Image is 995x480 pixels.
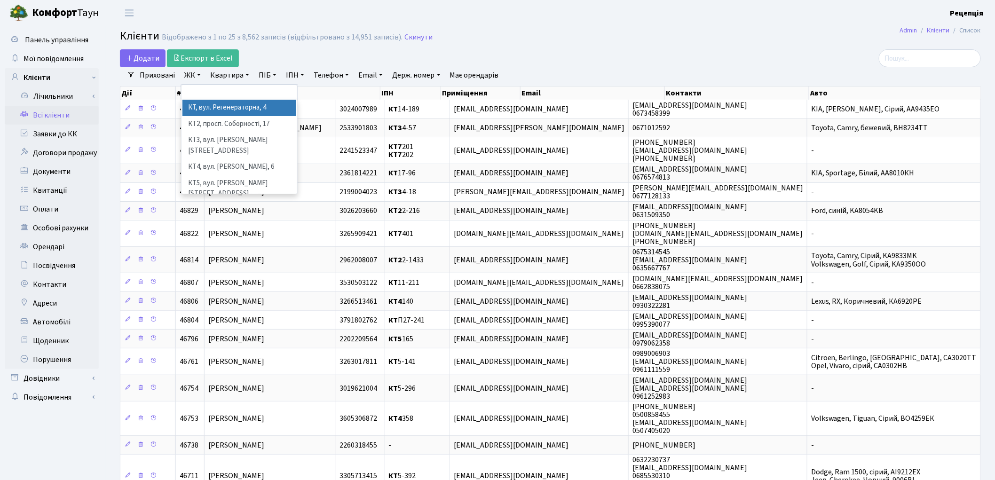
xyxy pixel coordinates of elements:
button: Переключити навігацію [118,5,141,21]
span: 2260318455 [340,440,378,450]
a: Адреси [5,294,99,313]
span: 3026203660 [340,206,378,216]
a: Має орендарів [446,67,503,83]
span: 2199004023 [340,187,378,197]
a: Рецепція [950,8,984,19]
span: [PERSON_NAME] [208,206,264,216]
a: Посвідчення [5,256,99,275]
span: 46738 [180,440,198,450]
a: Орендарі [5,237,99,256]
span: Таун [32,5,99,21]
b: КТ [389,356,398,367]
span: 0671012592 [632,123,670,133]
a: Довідники [5,369,99,388]
a: Документи [5,162,99,181]
span: Панель управління [25,35,88,45]
b: КТ4 [389,296,403,307]
b: КТ [389,168,398,179]
span: Toyota, Camry, Сірий, KA9833MK Volkswagen, Golf, Сірий, KA9350OO [811,251,926,269]
span: [PERSON_NAME] [208,228,264,239]
a: Автомобілі [5,313,99,331]
li: КТ3, вул. [PERSON_NAME][STREET_ADDRESS] [182,132,296,159]
span: П27-241 [389,315,425,325]
a: Повідомлення [5,388,99,407]
span: 3019621004 [340,383,378,393]
span: [EMAIL_ADDRESS][PERSON_NAME][DOMAIN_NAME] [454,123,624,133]
span: 2361814221 [340,168,378,179]
span: 46796 [180,334,198,344]
span: - [811,145,814,156]
span: 46754 [180,383,198,393]
span: 165 [389,334,414,344]
span: [PERSON_NAME][EMAIL_ADDRESS][DOMAIN_NAME] 0677128133 [632,183,803,201]
b: Рецепція [950,8,984,18]
span: [EMAIL_ADDRESS][DOMAIN_NAME] 0676574813 [632,164,747,182]
a: ІПН [282,67,308,83]
b: КТ7 [389,142,403,152]
b: Комфорт [32,5,77,20]
span: 2962008007 [340,255,378,265]
span: [EMAIL_ADDRESS][DOMAIN_NAME] 0995390077 [632,311,747,330]
a: ПІБ [255,67,280,83]
span: KIA, Sportage, Білий, АА8010КН [811,168,915,179]
span: 11-211 [389,277,420,288]
th: Дії [120,87,176,100]
a: Щоденник [5,331,99,350]
div: Відображено з 1 по 25 з 8,562 записів (відфільтровано з 14,951 записів). [162,33,403,42]
span: Додати [126,53,159,63]
b: КТ2 [389,255,403,265]
span: [PERSON_NAME][EMAIL_ADDRESS][DOMAIN_NAME] [454,187,624,197]
b: КТ [389,315,398,325]
span: [EMAIL_ADDRESS][DOMAIN_NAME] [454,356,569,367]
span: [EMAIL_ADDRESS][DOMAIN_NAME] [454,383,569,393]
span: - [811,187,814,197]
a: Клієнти [5,68,99,87]
a: Клієнти [927,25,950,35]
span: KIA, [PERSON_NAME], Сірий, AA9435EO [811,104,940,114]
span: 46761 [180,356,198,367]
span: [PERSON_NAME] [208,440,264,450]
span: 140 [389,296,414,307]
b: КТ3 [389,123,403,133]
span: [PHONE_NUMBER] [632,440,695,450]
span: - [811,334,814,344]
span: [PERSON_NAME] [208,414,264,424]
span: [EMAIL_ADDRESS][DOMAIN_NAME] [454,315,569,325]
a: Лічильники [11,87,99,106]
span: [EMAIL_ADDRESS][DOMAIN_NAME] [454,145,569,156]
span: 3791802762 [340,315,378,325]
span: Citroen, Berlingo, [GEOGRAPHIC_DATA], CA3020TT Opel, Vivaro, сірий, CA0302HB [811,353,977,371]
th: ІПН [380,87,441,100]
a: Додати [120,49,166,67]
span: 2202209564 [340,334,378,344]
span: - [811,440,814,450]
span: [EMAIL_ADDRESS][DOMAIN_NAME] [454,296,569,307]
span: 4-18 [389,187,417,197]
a: Експорт в Excel [167,49,239,67]
span: 401 [389,228,414,239]
span: [EMAIL_ADDRESS][DOMAIN_NAME] 0673458399 [632,100,747,118]
span: - [811,228,814,239]
span: 3265909421 [340,228,378,239]
th: Email [521,87,665,100]
li: КТ4, вул. [PERSON_NAME], 6 [182,159,296,175]
a: Всі клієнти [5,106,99,125]
span: Клієнти [120,28,159,44]
span: [EMAIL_ADDRESS][DOMAIN_NAME] [454,440,569,450]
span: [EMAIL_ADDRESS][DOMAIN_NAME] [454,168,569,179]
a: Телефон [310,67,353,83]
span: [DOMAIN_NAME][EMAIL_ADDRESS][DOMAIN_NAME] [454,228,624,239]
span: [EMAIL_ADDRESS][DOMAIN_NAME] [EMAIL_ADDRESS][DOMAIN_NAME] 0961252983 [632,375,747,401]
span: 3024007989 [340,104,378,114]
b: КТ2 [389,206,403,216]
b: КТ4 [389,414,403,424]
span: [EMAIL_ADDRESS][DOMAIN_NAME] [454,255,569,265]
li: Список [950,25,981,36]
span: 2-216 [389,206,420,216]
b: КТ [389,383,398,393]
a: Панель управління [5,31,99,49]
span: 5-141 [389,356,416,367]
span: [EMAIL_ADDRESS][DOMAIN_NAME] [454,206,569,216]
span: [PERSON_NAME] [208,277,264,288]
th: Авто [809,87,981,100]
